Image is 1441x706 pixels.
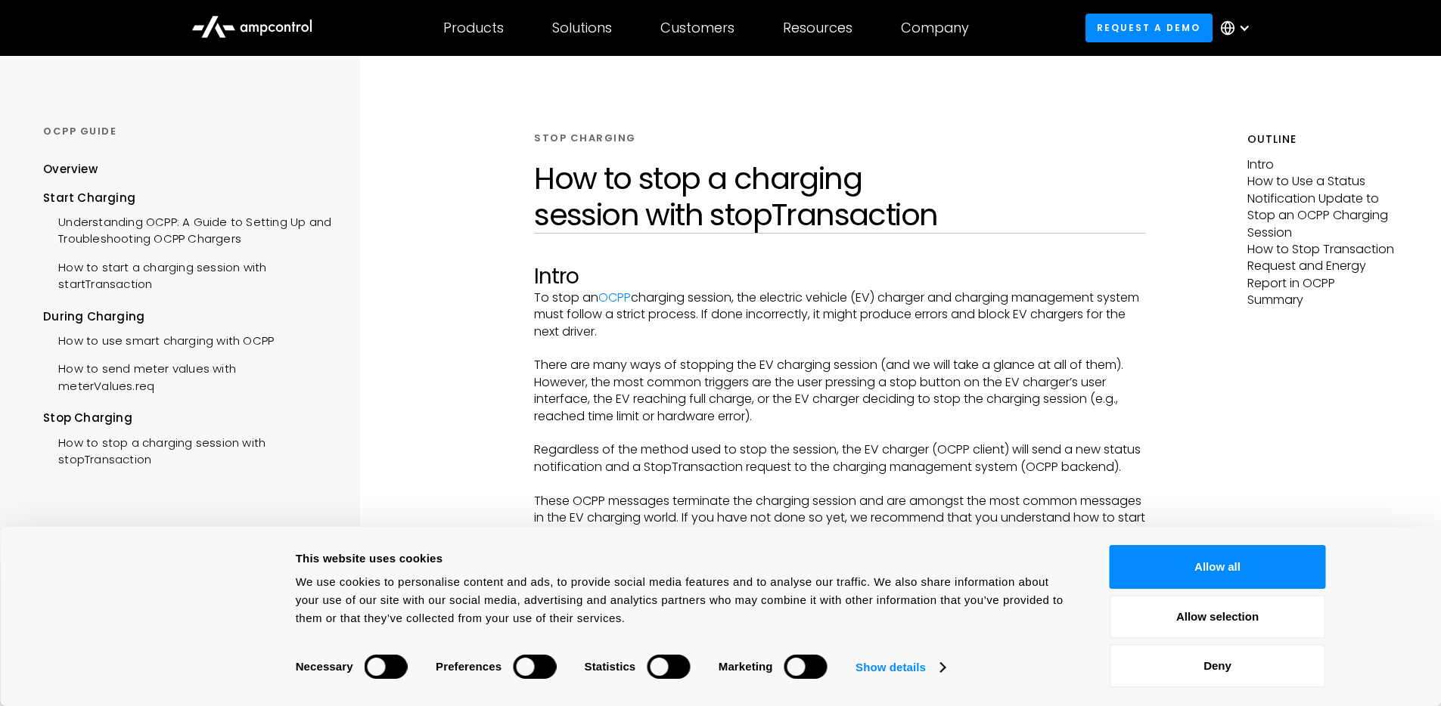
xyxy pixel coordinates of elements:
div: Company [901,20,969,36]
div: Products [443,20,504,36]
div: Overview [43,161,98,178]
button: Allow selection [1110,595,1326,639]
a: Understanding OCPP: A Guide to Setting Up and Troubleshooting OCPP Chargers [43,206,331,252]
div: Solutions [552,20,612,36]
div: Start Charging [43,190,331,206]
p: How to Use a Status Notification Update to Stop an OCPP Charging Session [1247,173,1398,241]
div: Resources [783,20,852,36]
a: How to start a charging session with startTransaction [43,252,331,297]
button: Allow all [1110,545,1326,589]
legend: Consent Selection [295,648,296,649]
a: How to send meter values with meterValues.req [43,353,331,398]
strong: Preferences [436,660,502,673]
p: To stop an charging session, the electric vehicle (EV) charger and charging management system mus... [534,290,1145,340]
div: This website uses cookies [296,550,1076,568]
strong: Statistics [585,660,636,673]
div: Stop Charging [43,410,331,426]
p: Summary [1247,292,1398,308]
p: Intro [1247,156,1398,173]
p: ‍ [534,340,1145,357]
a: Overview [43,161,98,189]
button: Deny [1110,644,1326,688]
p: How to Stop Transaction Request and Energy Report in OCPP [1247,241,1398,292]
h5: Outline [1247,132,1398,147]
h2: Intro [534,264,1145,290]
strong: Marketing [719,660,773,673]
p: Regardless of the method used to stop the session, the EV charger (OCPP client) will send a new s... [534,441,1145,475]
div: During Charging [43,308,331,325]
a: How to use smart charging with OCPP [43,325,274,353]
strong: Necessary [296,660,353,673]
h1: How to stop a charging session with stopTransaction [534,160,1145,233]
div: OCPP GUIDE [43,125,331,138]
div: Customers [660,20,734,36]
a: OCPP [598,289,631,306]
div: We use cookies to personalise content and ads, to provide social media features and to analyse ou... [296,573,1076,627]
p: ‍ [534,475,1145,492]
a: Request a demo [1085,14,1213,42]
p: ‍ [534,425,1145,441]
a: How to stop a charging session with stopTransaction [43,427,331,472]
p: These OCPP messages terminate the charging session and are amongst the most common messages in th... [534,493,1145,561]
div: STOP CHARGING [534,132,636,145]
a: Show details [856,656,945,679]
p: There are many ways of stopping the EV charging session (and we will take a glance at all of them... [534,357,1145,425]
